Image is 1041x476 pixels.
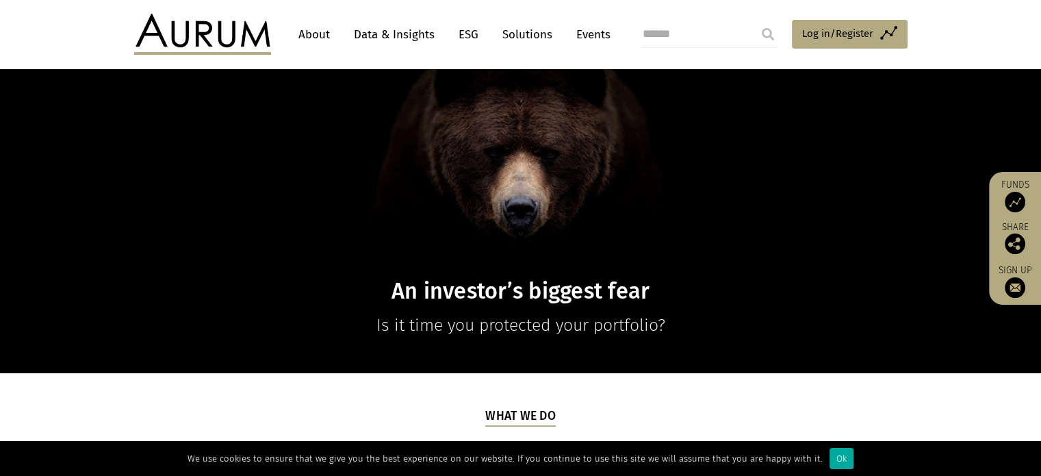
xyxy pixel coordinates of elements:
div: Ok [830,448,853,469]
a: Sign up [996,264,1034,298]
div: Share [996,223,1034,254]
a: Data & Insights [347,22,441,47]
a: Events [569,22,611,47]
a: Log in/Register [792,20,908,49]
img: Access Funds [1005,192,1025,212]
a: ESG [452,22,485,47]
a: About [292,22,337,47]
p: Is it time you protected your portfolio? [257,312,785,339]
a: Funds [996,179,1034,212]
input: Submit [754,21,782,48]
h1: An investor’s biggest fear [257,278,785,305]
a: Solutions [496,22,559,47]
h5: What we do [485,408,556,427]
img: Share this post [1005,234,1025,254]
img: Aurum [134,14,271,55]
span: Log in/Register [802,25,873,42]
img: Sign up to our newsletter [1005,277,1025,298]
